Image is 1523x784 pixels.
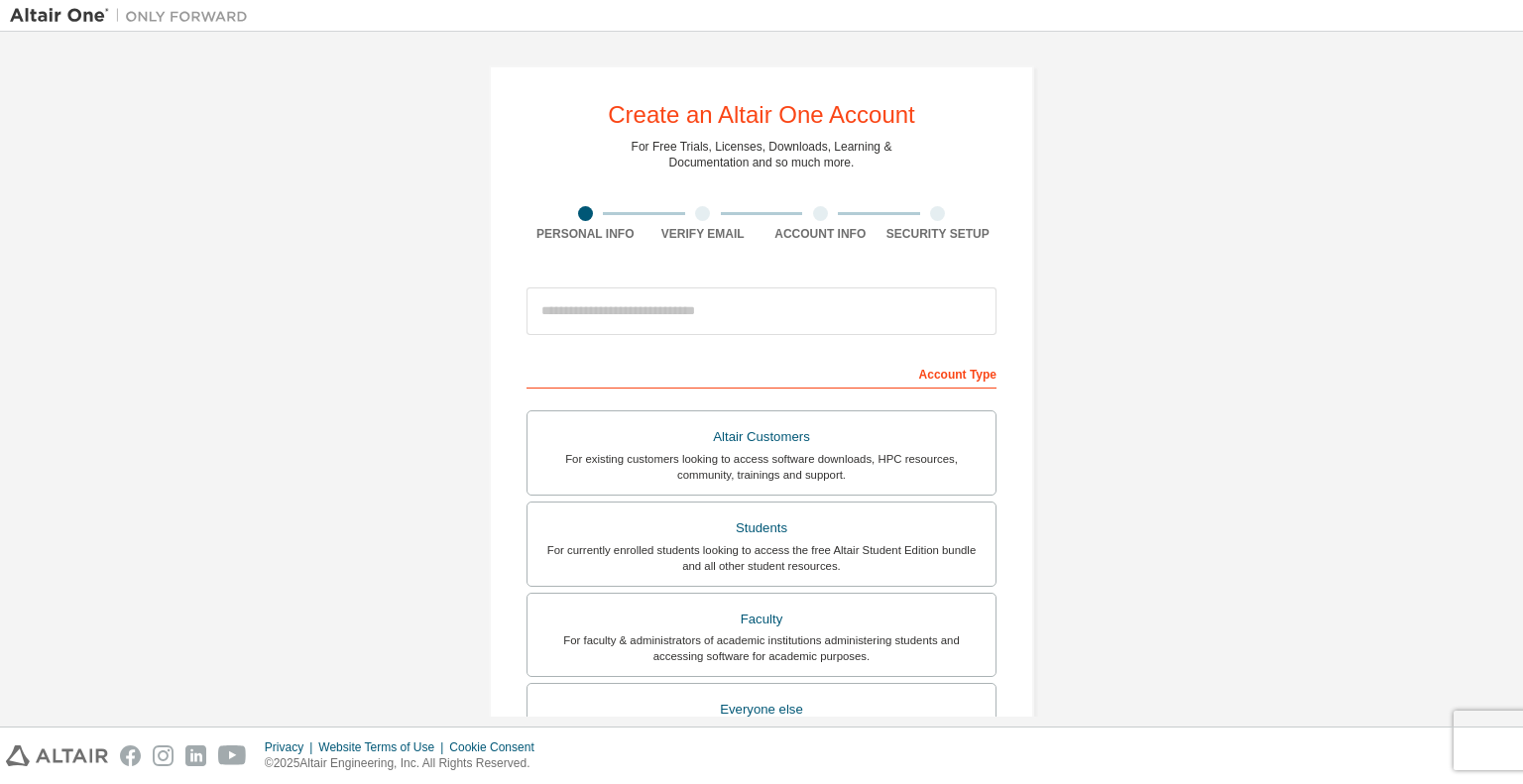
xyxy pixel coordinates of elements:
[218,745,247,766] img: youtube.svg
[761,226,879,242] div: Account Info
[185,745,206,766] img: linkedin.svg
[265,755,546,772] p: © 2025 Altair Engineering, Inc. All Rights Reserved.
[539,423,984,451] div: Altair Customers
[265,739,318,755] div: Privacy
[539,632,984,664] div: For faculty & administrators of academic institutions administering students and accessing softwa...
[6,745,108,766] img: altair_logo.svg
[608,103,915,127] div: Create an Altair One Account
[527,226,644,242] div: Personal Info
[539,542,984,574] div: For currently enrolled students looking to access the free Altair Student Edition bundle and all ...
[644,226,762,242] div: Verify Email
[527,357,996,389] div: Account Type
[153,745,174,766] img: instagram.svg
[539,514,984,542] div: Students
[318,739,449,755] div: Website Terms of Use
[632,139,892,170] div: For Free Trials, Licenses, Downloads, Learning & Documentation and so much more.
[539,451,984,483] div: For existing customers looking to access software downloads, HPC resources, community, trainings ...
[10,6,258,26] img: Altair One
[879,226,997,242] div: Security Setup
[539,696,984,724] div: Everyone else
[539,606,984,633] div: Faculty
[120,745,141,766] img: facebook.svg
[449,739,545,755] div: Cookie Consent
